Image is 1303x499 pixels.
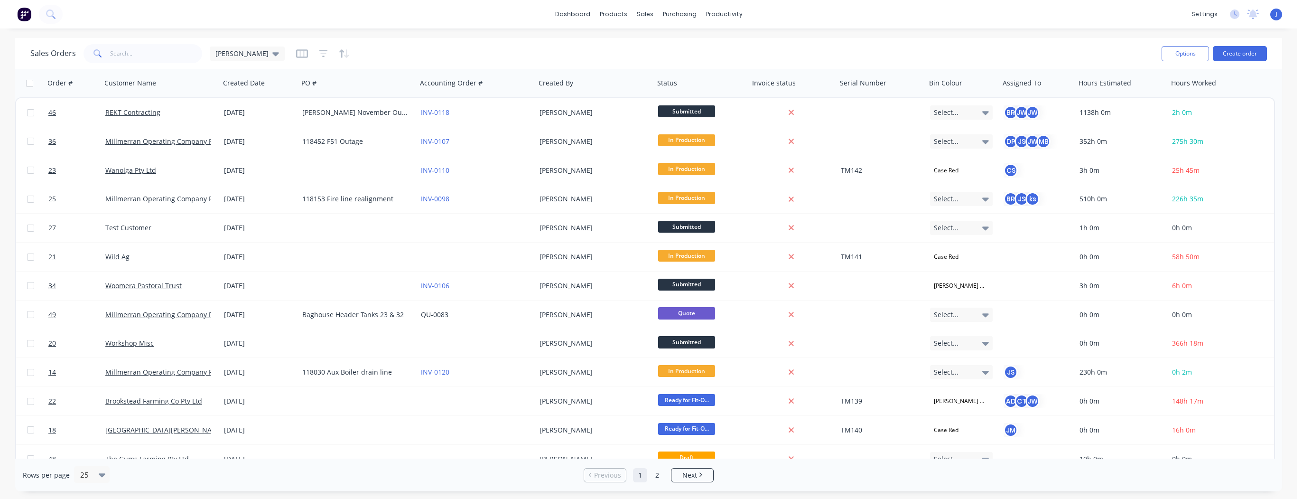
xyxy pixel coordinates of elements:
div: [PERSON_NAME] [540,194,645,204]
span: Select... [934,223,959,233]
div: [PERSON_NAME] [540,108,645,117]
span: In Production [658,192,715,204]
a: Workshop Misc [105,339,154,348]
a: Millmerran Operating Company Pty Ltd [105,310,230,319]
div: TM142 [841,166,918,175]
div: [PERSON_NAME] [540,339,645,348]
img: Factory [17,7,31,21]
a: 23 [48,156,105,185]
span: Select... [934,367,959,377]
a: INV-0118 [421,108,449,117]
span: 25 [48,194,56,204]
span: [PERSON_NAME] [215,48,269,58]
a: Next page [671,471,713,480]
span: 14 [48,367,56,377]
ul: Pagination [580,468,717,482]
div: 230h 0m [1080,367,1160,377]
span: 22 [48,396,56,406]
div: Order # [47,78,73,88]
div: Baghouse Header Tanks 23 & 32 [302,310,408,320]
span: 23 [48,166,56,175]
div: [PERSON_NAME] Deere Green [930,395,992,407]
span: Select... [934,108,959,117]
a: INV-0110 [421,166,449,175]
span: 0h 0m [1172,454,1192,463]
div: [DATE] [224,339,295,348]
a: 20 [48,329,105,358]
div: 0h 0m [1080,396,1160,406]
div: [PERSON_NAME] [540,396,645,406]
span: 34 [48,281,56,291]
div: [DATE] [224,108,295,117]
div: Created By [539,78,573,88]
span: In Production [658,134,715,146]
a: Page 2 [650,468,664,482]
div: [PERSON_NAME] [540,252,645,262]
a: INV-0106 [421,281,449,290]
div: [PERSON_NAME] [540,166,645,175]
div: Invoice status [752,78,796,88]
span: J [1275,10,1277,19]
div: Customer Name [104,78,156,88]
div: [DATE] [224,223,295,233]
div: 3h 0m [1080,281,1160,291]
div: 118452 F51 Outage [302,137,408,146]
span: 18 [48,425,56,435]
div: Status [657,78,677,88]
div: [PERSON_NAME] [540,137,645,146]
a: 21 [48,243,105,271]
div: purchasing [658,7,701,21]
button: CS [1004,163,1018,178]
div: 10h 0m [1080,454,1160,464]
div: Case Red [930,164,962,176]
span: Select... [934,454,959,464]
a: 14 [48,358,105,386]
div: 1h 0m [1080,223,1160,233]
span: Submitted [658,105,715,117]
a: Page 1 is your current page [633,468,647,482]
button: Options [1162,46,1209,61]
div: AD [1004,394,1018,408]
span: Select... [934,137,959,146]
a: 49 [48,301,105,329]
div: productivity [701,7,747,21]
a: 48 [48,445,105,473]
div: [DATE] [224,425,295,435]
a: 25 [48,185,105,213]
span: 226h 35m [1172,194,1203,203]
button: BRJSks [1004,192,1040,206]
span: 49 [48,310,56,320]
a: Woomera Pastoral Trust [105,281,182,290]
div: Hours Worked [1171,78,1216,88]
button: DPJSJWMB [1004,134,1051,149]
span: 16h 0m [1172,425,1196,434]
div: [PERSON_NAME] [540,425,645,435]
div: 118030 Aux Boiler drain line [302,367,408,377]
span: Quote [658,307,715,319]
span: 48 [48,454,56,464]
span: 0h 0m [1172,223,1192,232]
a: INV-0120 [421,367,449,377]
span: 148h 17m [1172,396,1203,405]
div: Case Red [930,251,962,263]
input: Search... [110,44,203,63]
div: 352h 0m [1080,137,1160,146]
span: In Production [658,365,715,377]
div: [PERSON_NAME] [540,281,645,291]
a: Millmerran Operating Company Pty Ltd [105,137,230,146]
div: TM140 [841,425,918,435]
span: 0h 2m [1172,367,1192,377]
button: JM [1004,423,1018,437]
span: In Production [658,250,715,262]
span: Next [682,471,697,480]
div: JS [1014,134,1029,149]
a: The Gums Farming Pty Ltd [105,454,189,463]
div: TM141 [841,252,918,262]
div: JS [1004,365,1018,379]
a: Previous page [584,471,626,480]
a: INV-0107 [421,137,449,146]
div: PO # [301,78,316,88]
div: Bin Colour [929,78,962,88]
